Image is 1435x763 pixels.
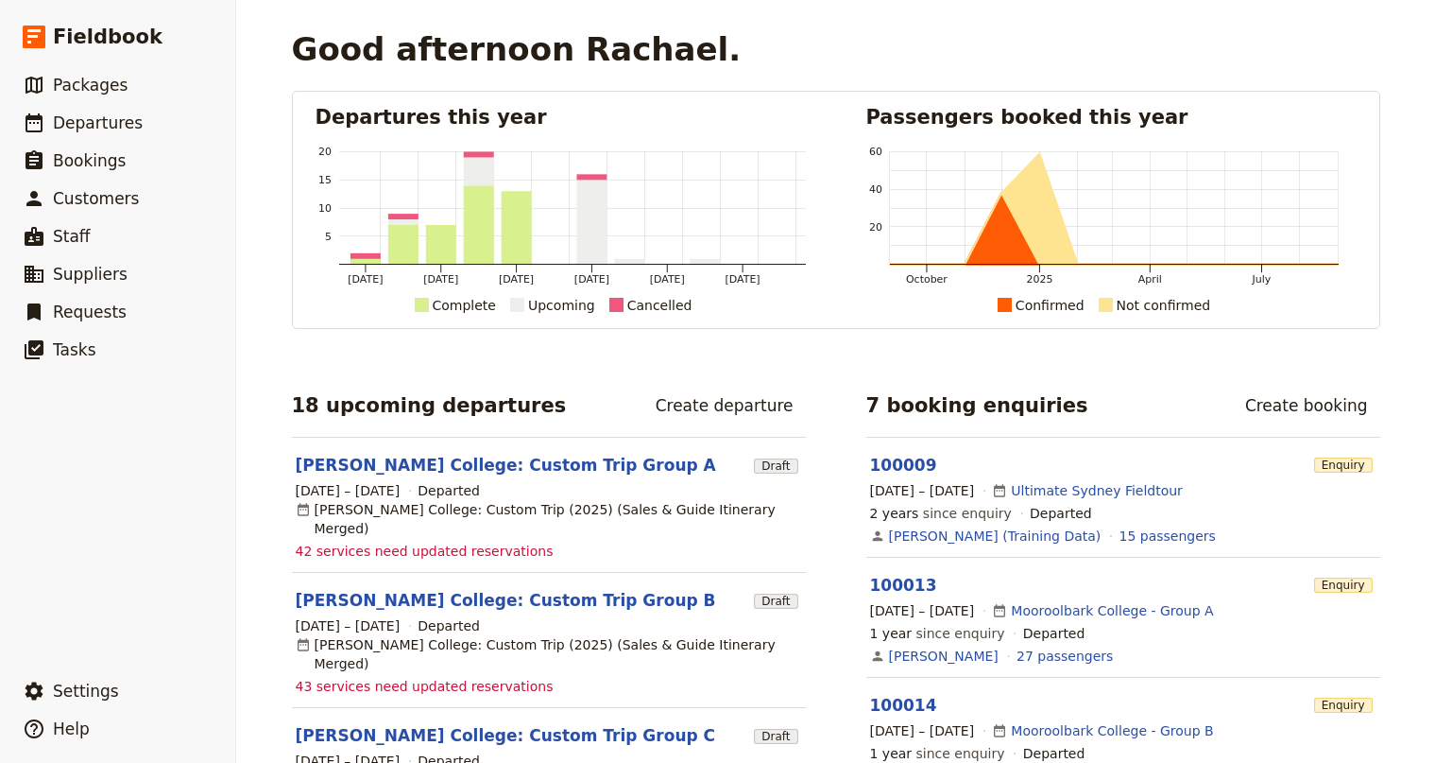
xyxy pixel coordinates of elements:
span: since enquiry [870,744,1005,763]
span: Enquiry [1314,578,1373,593]
span: [DATE] – [DATE] [870,481,975,500]
tspan: 60 [869,146,882,158]
span: Enquiry [1314,698,1373,713]
div: Confirmed [1016,294,1085,317]
span: Suppliers [53,265,128,284]
tspan: [DATE] [499,273,534,286]
span: 2 years [870,506,919,521]
span: since enquiry [870,504,1012,523]
span: Draft [754,729,797,744]
tspan: 40 [869,183,882,196]
div: Upcoming [528,294,595,317]
tspan: 15 [318,174,332,186]
tspan: [DATE] [348,273,383,286]
div: Departed [418,616,480,635]
span: Packages [53,76,128,95]
div: [PERSON_NAME] College: Custom Trip (2025) (Sales & Guide Itinerary Merged) [296,635,802,673]
tspan: 20 [869,221,882,234]
div: Departed [1023,624,1085,643]
span: Draft [754,459,797,474]
h2: Passengers booked this year [866,103,1357,131]
div: Departed [418,481,480,500]
tspan: October [905,273,947,286]
span: 1 year [870,626,913,641]
a: Mooroolbark College - Group B [1011,721,1213,740]
div: [PERSON_NAME] College: Custom Trip (2025) (Sales & Guide Itinerary Merged) [296,500,802,538]
span: Staff [53,227,91,246]
span: since enquiry [870,624,1005,643]
tspan: [DATE] [725,273,760,286]
div: Cancelled [627,294,692,317]
span: [DATE] – [DATE] [870,601,975,620]
div: Departed [1030,504,1092,523]
span: Fieldbook [53,23,162,51]
h2: 18 upcoming departures [292,391,567,420]
div: Complete [433,294,496,317]
a: View the passengers for this booking [1016,647,1113,666]
span: 42 services need updated reservations [296,542,554,561]
a: View the passengers for this booking [1119,527,1216,546]
a: 100009 [870,456,937,475]
span: Help [53,720,90,738]
span: Departures [53,113,143,132]
span: Draft [754,594,797,609]
span: [DATE] – [DATE] [296,616,401,635]
span: Requests [53,303,127,321]
a: Create departure [643,390,806,422]
tspan: April [1137,273,1161,286]
tspan: [DATE] [649,273,684,286]
span: Bookings [53,151,126,170]
div: Departed [1023,744,1085,763]
a: Ultimate Sydney Fieldtour [1011,481,1183,500]
a: [PERSON_NAME] College: Custom Trip Group B [296,589,716,612]
tspan: 5 [324,231,331,243]
span: 1 year [870,746,913,761]
a: Create booking [1233,390,1380,422]
h1: Good afternoon Rachael. [292,30,742,68]
a: 100013 [870,576,937,595]
tspan: 2025 [1026,273,1052,286]
span: [DATE] – [DATE] [870,721,975,740]
span: Enquiry [1314,458,1373,473]
span: [DATE] – [DATE] [296,481,401,500]
tspan: July [1251,273,1271,286]
a: 100014 [870,696,937,715]
tspan: 10 [318,202,332,215]
tspan: [DATE] [573,273,608,286]
a: [PERSON_NAME] [889,647,999,666]
span: 43 services need updated reservations [296,677,554,696]
a: Mooroolbark College - Group A [1011,601,1213,620]
a: [PERSON_NAME] College: Custom Trip Group A [296,454,716,477]
span: Customers [53,189,139,208]
span: Settings [53,682,119,701]
tspan: 20 [318,146,332,158]
span: Tasks [53,340,96,359]
a: [PERSON_NAME] (Training Data) [889,527,1102,546]
tspan: [DATE] [423,273,458,286]
h2: 7 booking enquiries [866,391,1088,420]
a: [PERSON_NAME] College: Custom Trip Group C [296,724,716,747]
h2: Departures this year [316,103,806,131]
div: Not confirmed [1117,294,1211,317]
